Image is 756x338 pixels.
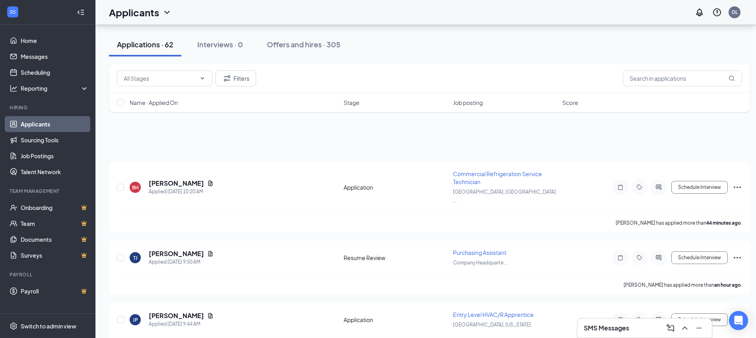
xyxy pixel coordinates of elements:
span: Commercial Refrigeration Service Technician [453,170,542,185]
svg: QuestionInfo [712,8,722,17]
div: Team Management [10,188,87,194]
b: 44 minutes ago [706,220,741,226]
p: [PERSON_NAME] has applied more than . [624,282,742,288]
svg: ChevronUp [680,323,690,333]
a: OnboardingCrown [21,200,89,216]
a: Job Postings [21,148,89,164]
span: [GEOGRAPHIC_DATA], [US_STATE] [453,322,531,328]
svg: Note [616,317,625,323]
button: Minimize [693,322,705,334]
input: Search in applications [623,70,742,86]
div: Switch to admin view [21,322,76,330]
div: Applications · 62 [117,39,173,49]
svg: Document [207,313,214,319]
div: Applied [DATE] 10:20 AM [149,188,214,196]
div: Resume Review [344,254,448,262]
a: Talent Network [21,164,89,180]
svg: ChevronDown [162,8,172,17]
span: Stage [344,99,360,107]
button: ComposeMessage [664,322,677,334]
button: Schedule Interview [671,181,728,194]
div: Application [344,316,448,324]
svg: Minimize [694,323,704,333]
a: Home [21,33,89,49]
h5: [PERSON_NAME] [149,249,204,258]
svg: Note [616,184,625,190]
div: Interviews · 0 [197,39,243,49]
button: Schedule Interview [671,313,728,326]
span: Job posting [453,99,483,107]
span: Company Headquarte ... [453,260,508,266]
div: Applied [DATE] 9:44 AM [149,320,214,328]
svg: Collapse [77,8,85,16]
h5: [PERSON_NAME] [149,311,204,320]
svg: ActiveChat [654,317,663,323]
svg: Notifications [695,8,704,17]
input: All Stages [124,74,196,83]
h1: Applicants [109,6,159,19]
button: Schedule Interview [671,251,728,264]
div: TJ [133,254,138,261]
svg: Note [616,254,625,261]
span: Name · Applied On [130,99,178,107]
a: Scheduling [21,64,89,80]
h5: [PERSON_NAME] [149,179,204,188]
svg: Ellipses [733,253,742,262]
div: JP [133,317,138,323]
button: Filter Filters [216,70,256,86]
span: Purchasing Assistant [453,249,506,256]
svg: MagnifyingGlass [729,75,735,82]
svg: ActiveChat [654,254,663,261]
svg: Analysis [10,84,17,92]
div: Hiring [10,104,87,111]
div: BH [132,184,139,191]
div: Open Intercom Messenger [729,311,748,330]
svg: Settings [10,322,17,330]
b: an hour ago [714,282,741,288]
svg: Ellipses [733,183,742,192]
div: DL [732,9,738,16]
svg: WorkstreamLogo [9,8,17,16]
span: Score [562,99,578,107]
a: SurveysCrown [21,247,89,263]
span: [GEOGRAPHIC_DATA], [GEOGRAPHIC_DATA] ... [453,189,556,204]
svg: Document [207,180,214,186]
svg: Tag [635,317,644,323]
svg: Filter [222,74,232,83]
svg: Tag [635,184,644,190]
div: Applied [DATE] 9:50 AM [149,258,214,266]
a: PayrollCrown [21,283,89,299]
svg: Document [207,251,214,257]
svg: Tag [635,254,644,261]
p: [PERSON_NAME] has applied more than . [616,220,742,226]
svg: ActiveChat [654,184,663,190]
div: Application [344,183,448,191]
a: TeamCrown [21,216,89,231]
a: Applicants [21,116,89,132]
div: Reporting [21,84,89,92]
h3: SMS Messages [584,324,629,332]
a: Messages [21,49,89,64]
div: Payroll [10,271,87,278]
button: ChevronUp [678,322,691,334]
div: Offers and hires · 305 [267,39,340,49]
svg: ChevronDown [199,75,206,82]
svg: ComposeMessage [666,323,675,333]
span: Entry Level HVAC/R Apprentice [453,311,534,318]
a: DocumentsCrown [21,231,89,247]
a: Sourcing Tools [21,132,89,148]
